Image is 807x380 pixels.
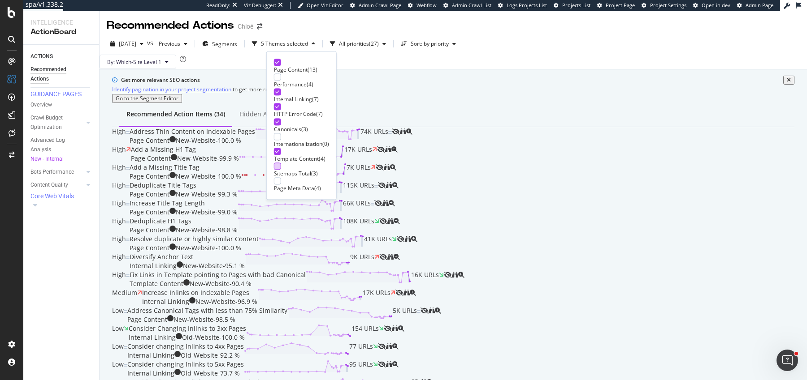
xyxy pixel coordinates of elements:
div: Internal Linking [274,96,312,103]
div: binoculars [387,254,394,260]
div: eye-slash [376,164,384,171]
div: magnifying-glass-plus [394,254,400,260]
iframe: Intercom live chat [777,350,798,371]
span: Admin Page [746,2,773,9]
div: binoculars [386,361,392,367]
a: Content Quality [30,180,84,190]
div: New-Website - 100.0 % [176,243,241,252]
a: binoculars [405,235,411,243]
span: 7K URLs [347,163,371,181]
div: ( 3 ) [311,170,318,177]
div: info banner [112,76,794,103]
div: eye-slash [384,325,392,332]
a: binoculars [386,360,392,368]
div: New-Website - 98.8 % [176,226,238,235]
button: Previous [155,37,191,51]
span: 16K URLs [411,270,439,288]
span: Projects List [562,2,590,9]
div: ( 7 ) [312,96,319,103]
button: All priorities(27) [326,37,390,51]
span: Admin Crawl Page [359,2,401,9]
div: binoculars [452,272,458,278]
div: Advanced Log Analysis [30,136,84,164]
button: Segments [199,37,241,51]
div: Page Content [130,190,169,199]
div: ( 3 ) [301,125,308,133]
div: eye-slash [392,128,400,135]
button: close banner [783,76,794,85]
img: Equal [126,256,130,259]
span: 77 URLs [349,342,373,360]
a: binoculars [400,127,406,136]
a: Bots Performance [30,167,84,177]
span: Low [112,324,124,333]
div: Increase Inlinks on Indexable Pages [142,288,249,297]
div: Page Content [130,243,169,252]
a: Projects List [554,2,590,9]
div: binoculars [386,343,392,350]
div: binoculars [392,325,398,332]
div: Page Content [130,136,169,145]
div: Bots Performance [30,167,74,177]
span: Medium [112,288,137,297]
a: GUIDANCE PAGES [30,90,93,98]
img: Equal [126,131,130,134]
div: Address Canonical Tags with less than 75% Similarity [127,306,287,315]
img: Equal [126,167,130,170]
div: magnifying-glass-plus [392,343,399,350]
a: Core Web Vitals [30,192,93,201]
a: Recommended Actions [30,65,93,84]
span: Segments [212,40,237,48]
div: Add a Missing Title Tag [130,163,200,172]
div: magnifying-glass-plus [392,182,399,188]
a: binoculars [452,270,458,279]
span: High [112,181,126,189]
div: 5 Themes selected [261,41,308,47]
div: Recommended Action Items (34) [126,110,225,119]
a: binoculars [386,181,392,189]
span: High [112,235,126,243]
div: to get more relevant recommendations . [112,85,794,94]
div: Deduplicate Title Tags [130,181,196,190]
a: binoculars [385,145,391,154]
div: ( 0 ) [322,140,329,148]
a: ACTIONS [30,52,93,61]
span: High [112,127,126,136]
div: Template Content [274,155,319,162]
span: 17K URLs [344,145,372,163]
a: binoculars [384,163,390,171]
img: Equal [374,185,378,188]
span: Project Page [606,2,635,9]
a: binoculars [429,306,435,315]
div: Add a Missing H1 Tag [131,145,196,154]
div: binoculars [382,200,389,206]
div: New - Internal [30,154,84,164]
span: Low [112,360,124,368]
div: eye-slash [379,218,387,224]
div: ActionBoard [30,27,92,37]
a: Crawl Budget Optimization [30,113,84,132]
div: binoculars [405,236,411,242]
span: Logs Projects List [507,2,547,9]
div: binoculars [429,307,435,314]
a: binoculars [387,252,394,261]
span: Low [112,342,124,350]
div: New-Website - 96.9 % [195,297,257,306]
div: Diversify Anchor Text [130,252,193,261]
a: Open Viz Editor [298,2,343,9]
div: Increase Title Tag Length [130,199,205,208]
img: Equal [126,274,130,277]
a: binoculars [382,199,389,207]
div: All priorities [339,41,369,47]
div: New-Website - 98.5 % [174,315,235,324]
span: 41K URLs [364,235,392,252]
div: Performance [274,81,307,89]
a: binoculars [403,288,410,297]
div: magnifying-glass-plus [391,146,398,153]
img: Equal [417,310,421,313]
span: High [112,252,126,261]
div: Internationalization [274,140,322,148]
div: Sitemaps Total [274,170,311,177]
div: Intelligence [30,18,92,27]
span: 9K URLs [350,252,374,270]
